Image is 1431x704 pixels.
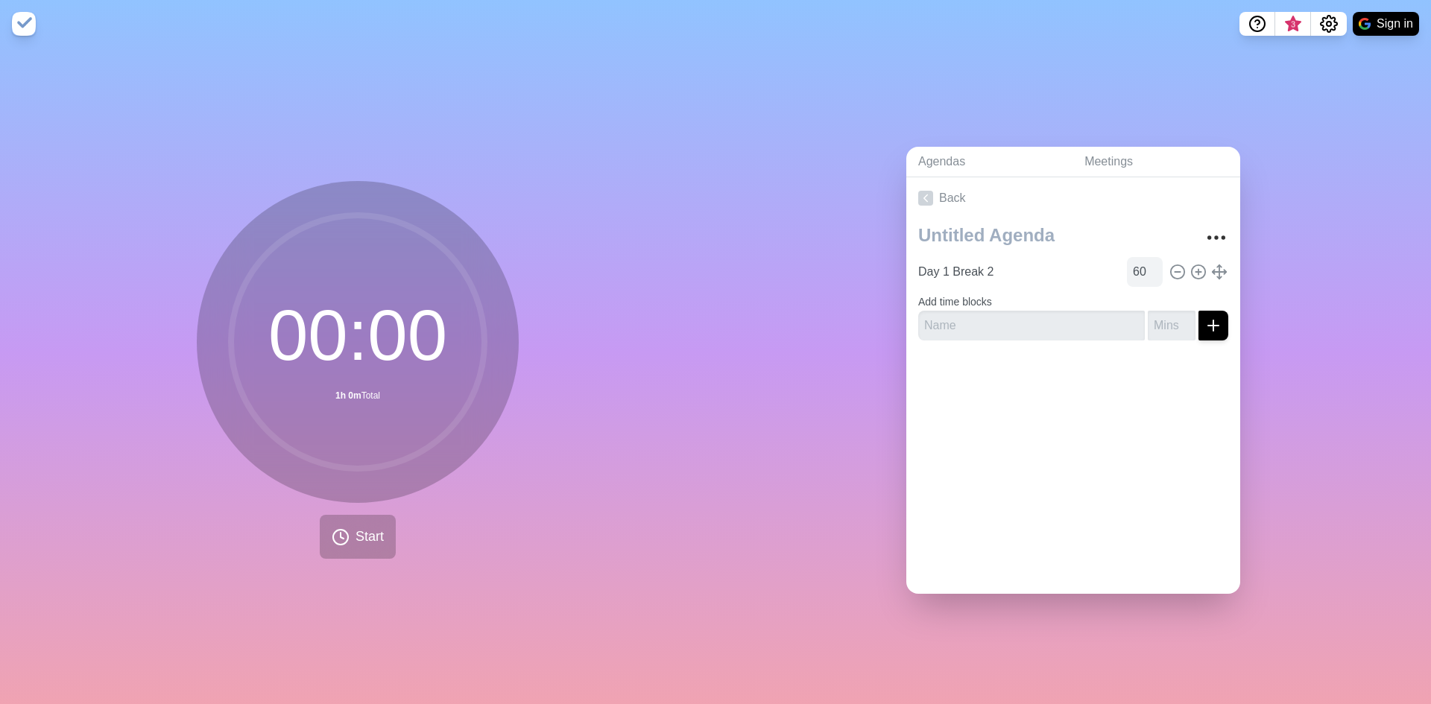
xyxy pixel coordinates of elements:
button: Help [1239,12,1275,36]
input: Mins [1148,311,1195,340]
input: Name [918,311,1145,340]
label: Add time blocks [918,296,992,308]
a: Meetings [1073,147,1240,177]
input: Name [912,257,1124,287]
button: More [1201,223,1231,253]
img: google logo [1359,18,1371,30]
button: What’s new [1275,12,1311,36]
a: Agendas [906,147,1073,177]
span: Start [356,527,384,547]
span: 3 [1287,19,1299,31]
input: Mins [1127,257,1163,287]
a: Back [906,177,1240,219]
img: timeblocks logo [12,12,36,36]
button: Settings [1311,12,1347,36]
button: Sign in [1353,12,1419,36]
button: Start [320,515,396,559]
